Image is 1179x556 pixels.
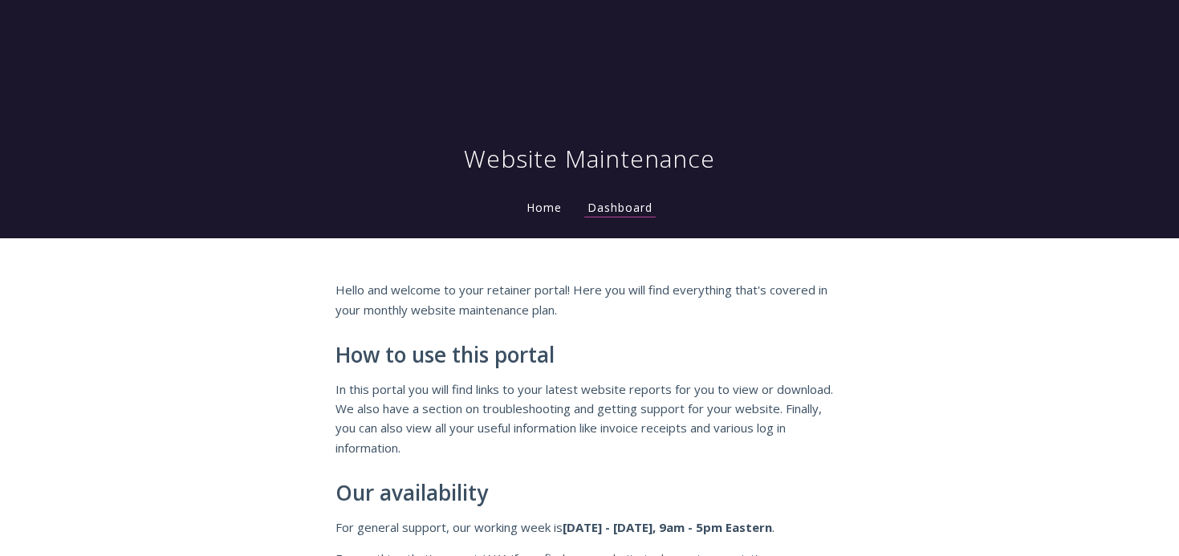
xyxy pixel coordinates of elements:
p: Hello and welcome to your retainer portal! Here you will find everything that's covered in your m... [335,280,844,319]
h1: Website Maintenance [464,143,715,175]
p: In this portal you will find links to your latest website reports for you to view or download. We... [335,379,844,458]
h2: How to use this portal [335,343,844,367]
h2: Our availability [335,481,844,505]
a: Home [523,200,565,215]
a: Dashboard [584,200,656,217]
p: For general support, our working week is . [335,517,844,537]
strong: [DATE] - [DATE], 9am - 5pm Eastern [563,519,772,535]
